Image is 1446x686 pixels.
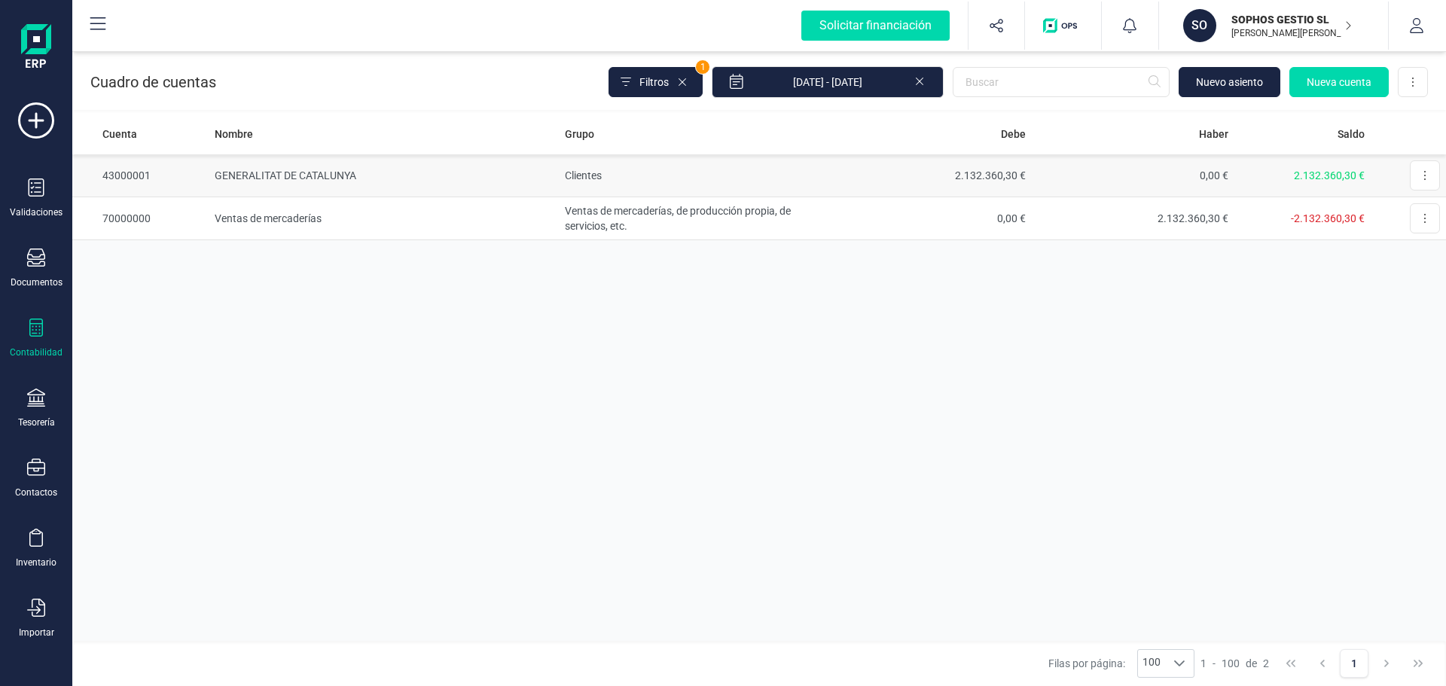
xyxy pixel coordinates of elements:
p: [PERSON_NAME][PERSON_NAME] [1231,27,1352,39]
p: SOPHOS GESTIO SL [1231,12,1352,27]
input: Buscar [953,67,1170,97]
span: Nueva cuenta [1307,75,1371,90]
div: Solicitar financiación [801,11,950,41]
span: 1 [696,60,709,74]
div: Documentos [11,276,63,288]
span: -2.132.360,30 € [1291,212,1365,224]
td: 2.132.360,30 € [828,154,1032,197]
img: Logo de OPS [1043,18,1083,33]
img: Logo Finanedi [21,24,51,72]
div: Importar [19,627,54,639]
span: Debe [1001,127,1026,142]
div: Tesorería [18,416,55,428]
span: Nombre [215,127,253,142]
span: Cuenta [102,127,137,142]
button: Logo de OPS [1034,2,1092,50]
p: Cuadro de cuentas [90,72,216,93]
span: Nuevo asiento [1196,75,1263,90]
button: Last Page [1404,649,1432,678]
span: 100 [1222,656,1240,671]
td: 43000001 [72,154,209,197]
button: Nueva cuenta [1289,67,1389,97]
td: 0,00 € [828,197,1032,240]
button: Page 1 [1340,649,1368,678]
span: Saldo [1338,127,1365,142]
td: 0,00 € [1032,154,1235,197]
span: 1 [1200,656,1207,671]
td: Ventas de mercaderías [209,197,559,240]
div: - [1200,656,1269,671]
td: 2.132.360,30 € [1032,197,1235,240]
span: 100 [1138,650,1165,677]
button: Solicitar financiación [783,2,968,50]
div: Contactos [15,486,57,498]
td: Ventas de mercaderías, de producción propia, de servicios, etc. [559,197,828,240]
span: Grupo [565,127,594,142]
span: 2 [1263,656,1269,671]
button: Filtros [609,67,703,97]
button: SOSOPHOS GESTIO SL[PERSON_NAME][PERSON_NAME] [1177,2,1370,50]
span: Haber [1199,127,1228,142]
div: Validaciones [10,206,63,218]
span: Filtros [639,75,669,90]
div: Filas por página: [1048,649,1194,678]
button: Previous Page [1308,649,1337,678]
td: 70000000 [72,197,209,240]
td: Clientes [559,154,828,197]
button: Nuevo asiento [1179,67,1280,97]
td: GENERALITAT DE CATALUNYA [209,154,559,197]
div: Inventario [16,556,56,569]
button: First Page [1277,649,1305,678]
span: de [1246,656,1257,671]
span: 2.132.360,30 € [1294,169,1365,181]
div: Contabilidad [10,346,63,358]
button: Next Page [1372,649,1401,678]
div: SO [1183,9,1216,42]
